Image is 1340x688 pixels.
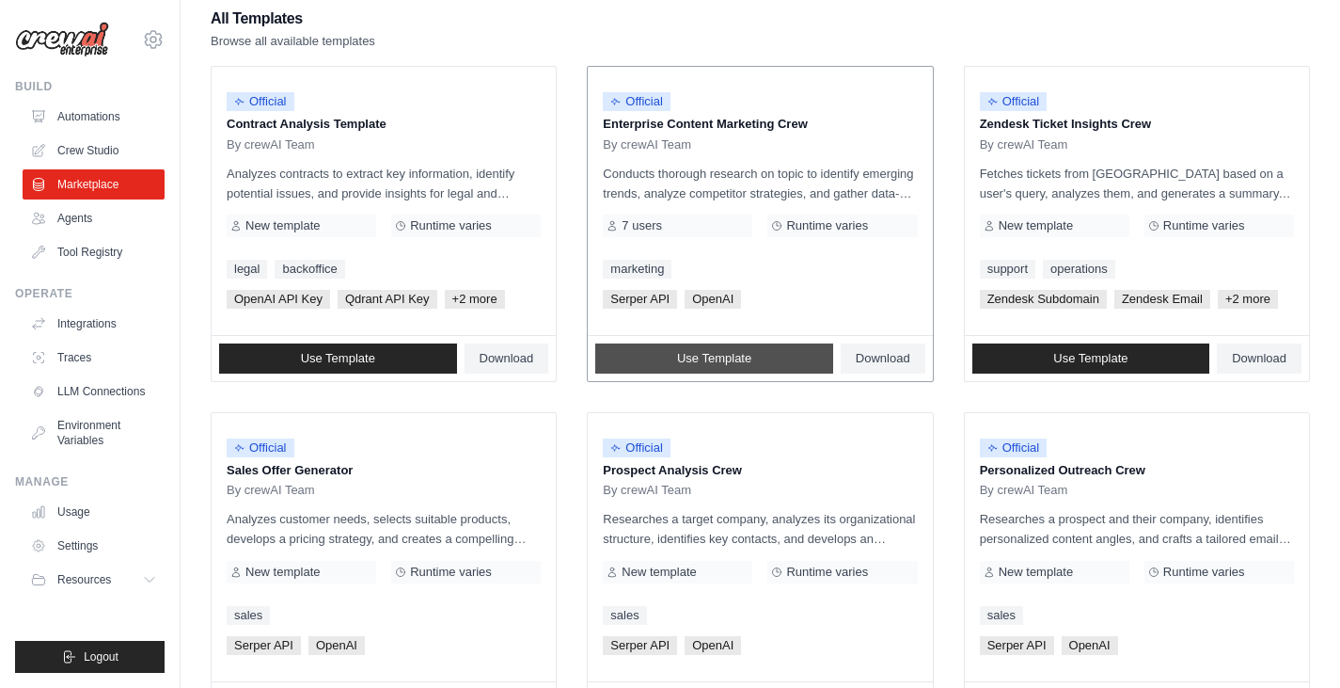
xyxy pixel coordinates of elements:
a: LLM Connections [23,376,165,407]
span: Download [480,351,534,366]
p: Contract Analysis Template [227,115,541,134]
span: Use Template [301,351,375,366]
span: Serper API [227,636,301,655]
div: Operate [15,286,165,301]
span: Logout [84,649,118,664]
span: 7 users [622,218,662,233]
span: Official [603,92,670,111]
a: Integrations [23,309,165,339]
p: Sales Offer Generator [227,461,541,480]
p: Enterprise Content Marketing Crew [603,115,917,134]
a: Usage [23,497,165,527]
span: OpenAI [308,636,365,655]
a: Download [465,344,549,374]
a: sales [227,606,270,625]
span: Download [1232,351,1286,366]
span: New template [245,218,320,233]
a: legal [227,260,267,279]
span: New template [999,218,1073,233]
span: +2 more [1218,290,1278,309]
span: OpenAI [1062,636,1118,655]
span: Qdrant API Key [338,290,437,309]
span: Official [980,439,1048,457]
p: Conducts thorough research on topic to identify emerging trends, analyze competitor strategies, a... [603,164,917,203]
span: By crewAI Team [603,483,691,498]
a: sales [603,606,646,625]
a: Use Template [595,344,833,374]
span: New template [622,565,696,580]
span: Serper API [980,636,1054,655]
p: Analyzes customer needs, selects suitable products, develops a pricing strategy, and creates a co... [227,509,541,549]
button: Logout [15,641,165,673]
span: Use Template [1053,351,1127,366]
a: Download [841,344,925,374]
div: Manage [15,474,165,489]
span: Runtime varies [410,218,492,233]
a: Environment Variables [23,410,165,456]
span: Official [227,439,294,457]
span: Zendesk Subdomain [980,290,1107,309]
a: sales [980,606,1023,625]
span: Runtime varies [786,565,868,580]
a: Traces [23,343,165,373]
h2: All Templates [211,6,375,32]
a: support [980,260,1035,279]
p: Prospect Analysis Crew [603,461,917,480]
span: Official [980,92,1048,111]
span: OpenAI [685,290,741,309]
button: Resources [23,565,165,595]
a: Use Template [972,344,1210,374]
span: By crewAI Team [227,137,315,152]
p: Researches a prospect and their company, identifies personalized content angles, and crafts a tai... [980,509,1294,549]
span: Official [227,92,294,111]
a: Settings [23,531,165,561]
div: Build [15,79,165,94]
span: By crewAI Team [980,483,1068,498]
span: Runtime varies [410,565,492,580]
a: operations [1043,260,1115,279]
span: OpenAI [685,636,741,655]
span: Zendesk Email [1114,290,1210,309]
p: Fetches tickets from [GEOGRAPHIC_DATA] based on a user's query, analyzes them, and generates a su... [980,164,1294,203]
a: Agents [23,203,165,233]
p: Zendesk Ticket Insights Crew [980,115,1294,134]
span: Use Template [677,351,751,366]
span: Serper API [603,290,677,309]
span: By crewAI Team [227,483,315,498]
iframe: Chat Widget [1246,598,1340,688]
span: Resources [57,572,111,587]
a: Automations [23,102,165,132]
p: Researches a target company, analyzes its organizational structure, identifies key contacts, and ... [603,509,917,549]
span: Official [603,439,670,457]
span: Runtime varies [786,218,868,233]
span: Runtime varies [1163,565,1245,580]
p: Browse all available templates [211,32,375,51]
a: Use Template [219,344,457,374]
span: By crewAI Team [980,137,1068,152]
span: By crewAI Team [603,137,691,152]
span: Download [856,351,910,366]
span: New template [999,565,1073,580]
a: marketing [603,260,671,279]
span: +2 more [445,290,505,309]
a: Download [1217,344,1301,374]
span: OpenAI API Key [227,290,330,309]
a: Marketplace [23,169,165,200]
span: New template [245,565,320,580]
p: Personalized Outreach Crew [980,461,1294,480]
span: Serper API [603,636,677,655]
span: Runtime varies [1163,218,1245,233]
img: Logo [15,22,109,57]
a: Tool Registry [23,237,165,267]
a: backoffice [275,260,344,279]
a: Crew Studio [23,136,165,166]
p: Analyzes contracts to extract key information, identify potential issues, and provide insights fo... [227,164,541,203]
